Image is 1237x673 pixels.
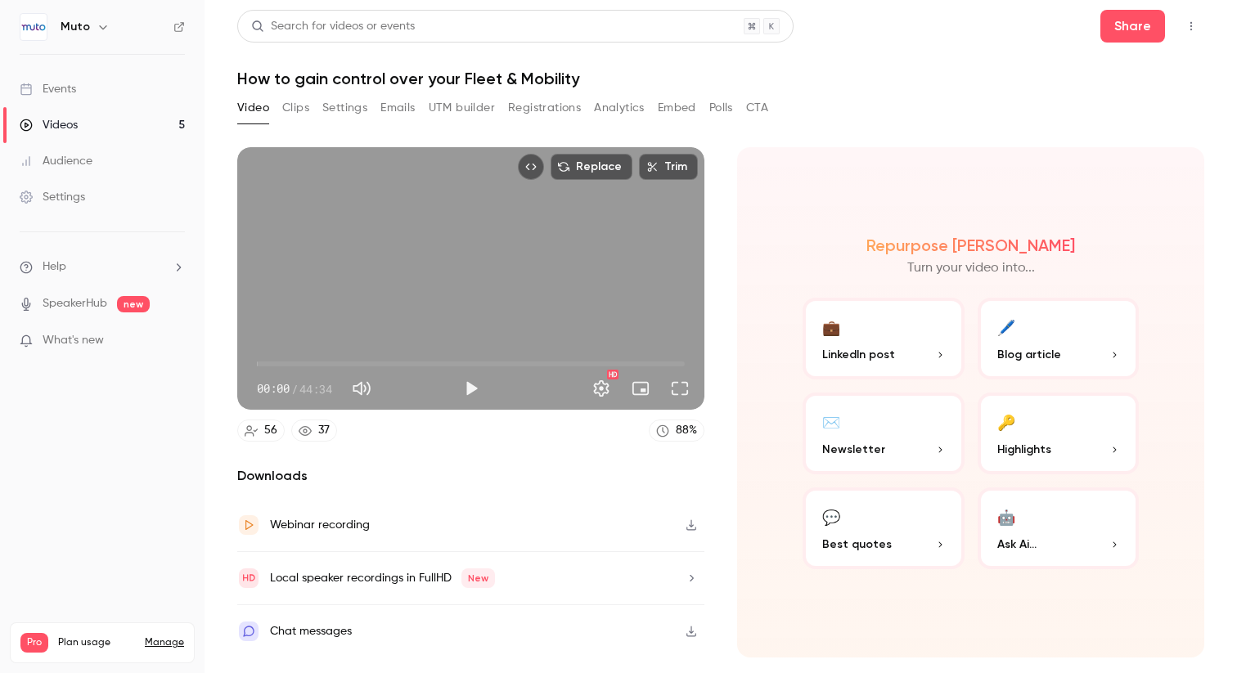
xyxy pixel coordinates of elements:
[746,95,768,121] button: CTA
[1100,10,1165,43] button: Share
[997,504,1015,529] div: 🤖
[322,95,367,121] button: Settings
[658,95,696,121] button: Embed
[43,332,104,349] span: What's new
[345,372,378,405] button: Mute
[145,636,184,649] a: Manage
[61,19,90,35] h6: Muto
[997,346,1061,363] span: Blog article
[822,441,885,458] span: Newsletter
[461,568,495,588] span: New
[508,95,581,121] button: Registrations
[117,296,150,312] span: new
[237,69,1204,88] h1: How to gain control over your Fleet & Mobility
[291,420,337,442] a: 37
[58,636,135,649] span: Plan usage
[997,536,1037,553] span: Ask Ai...
[270,621,352,641] div: Chat messages
[380,95,415,121] button: Emails
[822,504,840,529] div: 💬
[822,346,895,363] span: LinkedIn post
[20,258,185,276] li: help-dropdown-opener
[270,568,495,588] div: Local speaker recordings in FullHD
[43,258,66,276] span: Help
[299,380,332,397] span: 44:34
[978,393,1140,474] button: 🔑Highlights
[237,95,269,121] button: Video
[822,409,840,434] div: ✉️
[455,372,488,405] button: Play
[803,393,965,474] button: ✉️Newsletter
[264,422,277,439] div: 56
[624,372,657,405] button: Turn on miniplayer
[429,95,495,121] button: UTM builder
[257,380,290,397] span: 00:00
[978,298,1140,379] button: 🖊️Blog article
[803,487,965,569] button: 💬Best quotes
[518,154,544,180] button: Embed video
[607,370,618,379] div: HD
[649,420,704,442] a: 88%
[291,380,298,397] span: /
[270,515,370,535] div: Webinar recording
[997,409,1015,434] div: 🔑
[978,487,1140,569] button: 🤖Ask Ai...
[551,154,632,180] button: Replace
[20,81,76,97] div: Events
[676,422,697,439] div: 88 %
[318,422,330,439] div: 37
[663,372,696,405] button: Full screen
[822,314,840,339] div: 💼
[20,633,48,653] span: Pro
[866,236,1075,255] h2: Repurpose [PERSON_NAME]
[20,153,92,169] div: Audience
[20,14,47,40] img: Muto
[803,298,965,379] button: 💼LinkedIn post
[282,95,309,121] button: Clips
[907,258,1035,278] p: Turn your video into...
[43,295,107,312] a: SpeakerHub
[585,372,618,405] button: Settings
[997,314,1015,339] div: 🖊️
[20,189,85,205] div: Settings
[237,466,704,486] h2: Downloads
[257,380,332,397] div: 00:00
[639,154,698,180] button: Trim
[822,536,892,553] span: Best quotes
[251,18,415,35] div: Search for videos or events
[709,95,733,121] button: Polls
[997,441,1051,458] span: Highlights
[20,117,78,133] div: Videos
[237,420,285,442] a: 56
[1178,13,1204,39] button: Top Bar Actions
[594,95,645,121] button: Analytics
